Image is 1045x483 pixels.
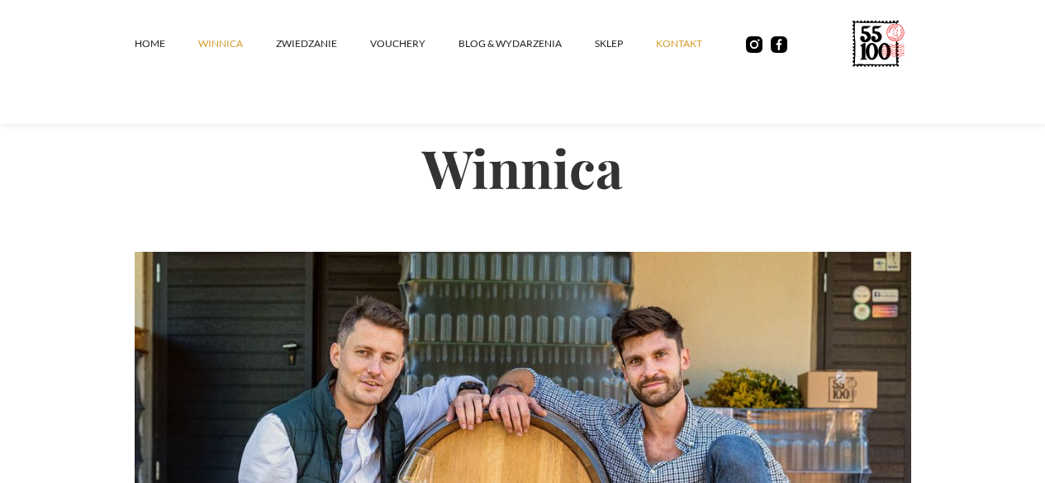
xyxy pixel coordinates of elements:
[656,19,735,69] a: kontakt
[135,83,911,252] h2: Winnica
[458,19,595,69] a: Blog & Wydarzenia
[198,19,276,69] a: winnica
[135,19,198,69] a: Home
[370,19,458,69] a: vouchery
[276,19,370,69] a: ZWIEDZANIE
[595,19,656,69] a: SKLEP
